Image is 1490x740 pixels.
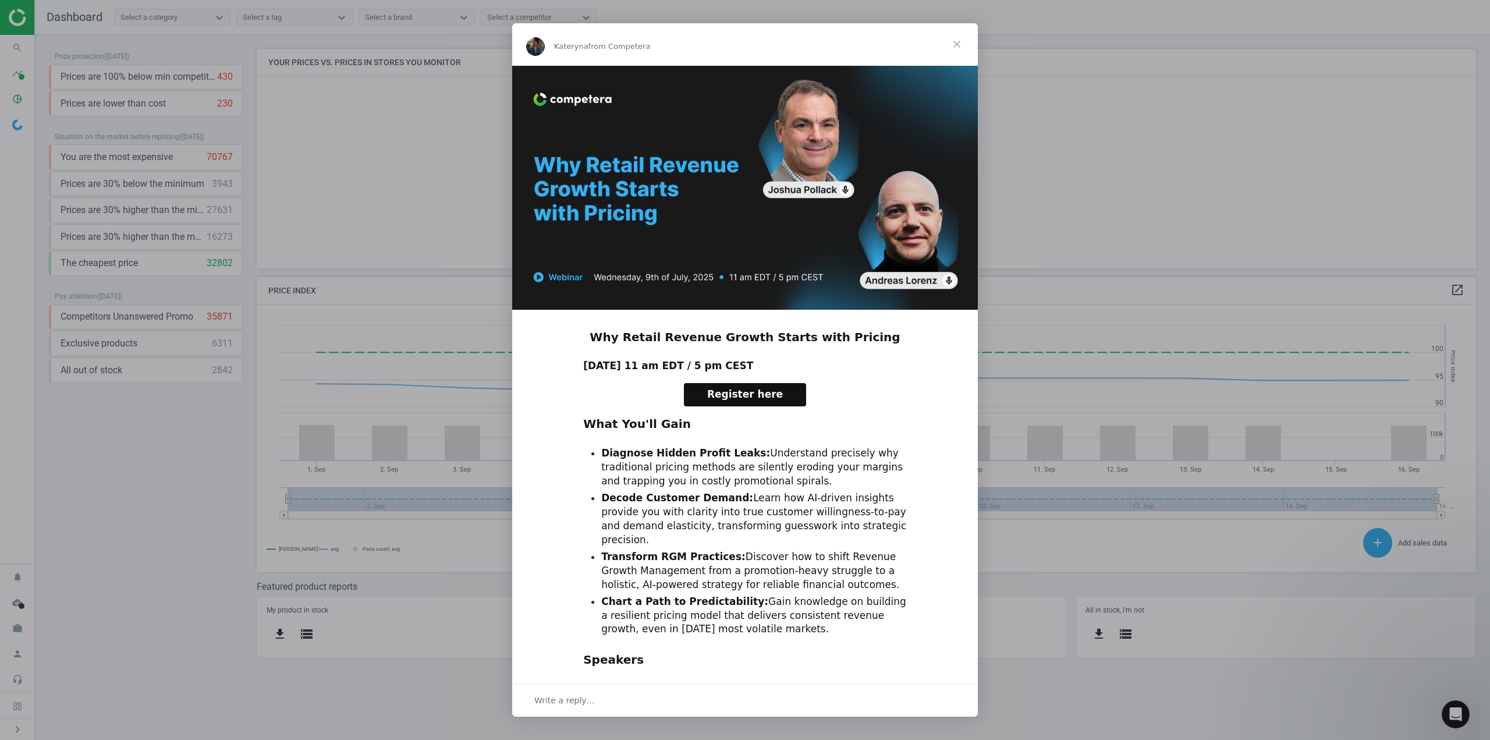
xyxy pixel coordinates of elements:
div: Open conversation and reply [512,684,978,717]
span: from Competera [588,42,651,51]
span: Write a reply… [534,693,595,708]
b: Chart a Path to Predictability: [601,596,768,607]
img: Profile image for Kateryna [526,37,545,56]
li: Discover how to shift Revenue Growth Management from a promotion-heavy struggle to a holistic, AI... [601,550,907,592]
li: Understand precisely why traditional pricing methods are silently eroding your margins and trappi... [601,447,907,488]
b: Transform RGM Practices: [601,551,746,562]
span: Register here [707,388,783,400]
a: Register here [684,383,806,406]
b: Diagnose Hidden Profit Leaks: [601,447,770,459]
b: Decode Customer Demand: [601,492,753,504]
b: What You'll Gain [583,417,691,431]
b: Speakers [583,653,644,667]
b: Why Retail Revenue Growth Starts with Pricing [590,330,900,344]
span: Close [936,23,978,65]
span: Kateryna [554,42,588,51]
li: Learn how AI-driven insights provide you with clarity into true customer willingness-to-pay and d... [601,491,907,547]
li: Gain knowledge on building a resilient pricing model that delivers consistent revenue growth, eve... [601,595,907,637]
b: [DATE] 11 am EDT / 5 pm CEST [583,360,753,371]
